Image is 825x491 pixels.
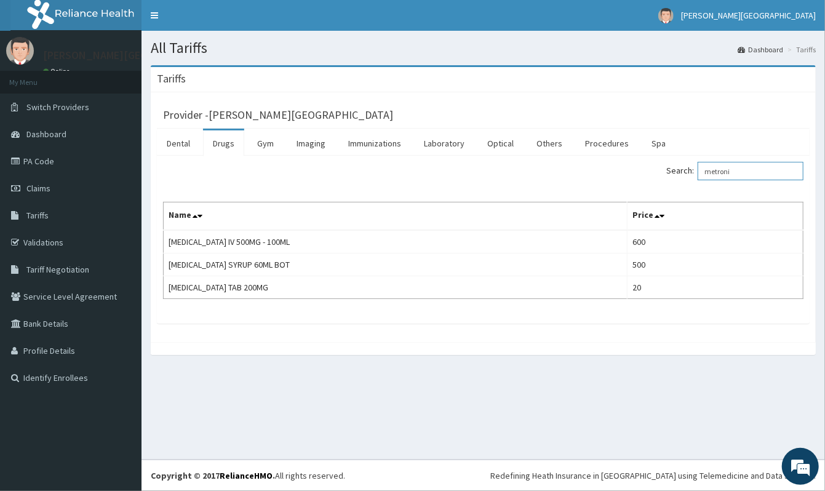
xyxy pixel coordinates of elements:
[414,130,474,156] a: Laboratory
[247,130,284,156] a: Gym
[164,276,628,299] td: [MEDICAL_DATA] TAB 200MG
[658,8,674,23] img: User Image
[157,73,186,84] h3: Tariffs
[642,130,676,156] a: Spa
[164,230,628,253] td: [MEDICAL_DATA] IV 500MG - 100ML
[43,50,225,61] p: [PERSON_NAME][GEOGRAPHIC_DATA]
[151,40,816,56] h1: All Tariffs
[163,110,393,121] h3: Provider - [PERSON_NAME][GEOGRAPHIC_DATA]
[6,37,34,65] img: User Image
[6,336,234,379] textarea: Type your message and hit 'Enter'
[738,44,783,55] a: Dashboard
[628,276,803,299] td: 20
[628,202,803,231] th: Price
[23,62,50,92] img: d_794563401_company_1708531726252_794563401
[287,130,335,156] a: Imaging
[164,202,628,231] th: Name
[157,130,200,156] a: Dental
[141,460,825,491] footer: All rights reserved.
[490,469,816,482] div: Redefining Heath Insurance in [GEOGRAPHIC_DATA] using Telemedicine and Data Science!
[575,130,639,156] a: Procedures
[26,264,89,275] span: Tariff Negotiation
[26,102,89,113] span: Switch Providers
[527,130,572,156] a: Others
[203,130,244,156] a: Drugs
[628,230,803,253] td: 600
[338,130,411,156] a: Immunizations
[666,162,803,180] label: Search:
[698,162,803,180] input: Search:
[784,44,816,55] li: Tariffs
[202,6,231,36] div: Minimize live chat window
[628,253,803,276] td: 500
[220,470,273,481] a: RelianceHMO
[71,155,170,279] span: We're online!
[26,183,50,194] span: Claims
[477,130,524,156] a: Optical
[164,253,628,276] td: [MEDICAL_DATA] SYRUP 60ML BOT
[151,470,275,481] strong: Copyright © 2017 .
[26,210,49,221] span: Tariffs
[26,129,66,140] span: Dashboard
[43,67,73,76] a: Online
[64,69,207,85] div: Chat with us now
[681,10,816,21] span: [PERSON_NAME][GEOGRAPHIC_DATA]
